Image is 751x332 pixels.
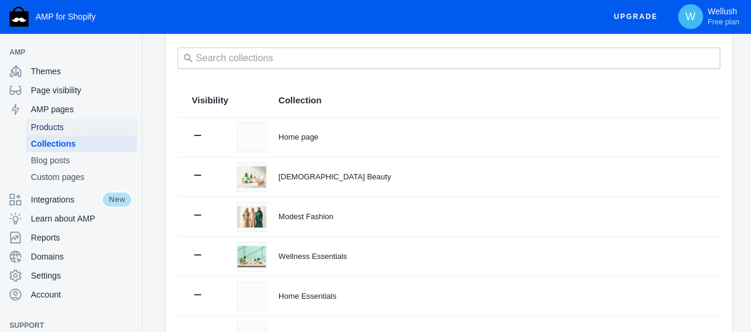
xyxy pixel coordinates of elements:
iframe: Drift Widget Chat Controller [692,273,737,318]
span: AMP [9,46,121,58]
img: Shop Sheriff Logo [9,7,28,27]
span: Collections [31,138,132,150]
a: Account [5,285,137,304]
span: Reports [31,232,132,244]
div: Home Essentials [278,290,706,302]
span: Upgrade [614,6,658,27]
span: Free plan [708,17,739,27]
a: IntegrationsNew [5,190,137,209]
span: New [102,191,132,208]
a: Page visibility [5,81,137,100]
span: Themes [31,65,132,77]
a: Collections [26,135,137,152]
div: Modest Fashion [278,211,706,223]
button: Upgrade [604,6,667,28]
span: Support [9,320,121,331]
a: Settings [5,266,137,285]
a: AMP pages [5,100,137,119]
a: Themes [5,62,137,81]
span: Collection [278,94,322,106]
span: Page visibility [31,84,132,96]
span: AMP for Shopify [36,12,96,21]
a: Reports [5,228,137,247]
span: Custom pages [31,171,132,183]
a: Learn about AMP [5,209,137,228]
span: Account [31,289,132,301]
span: Learn about AMP [31,213,132,225]
div: Home page [278,131,706,143]
a: Custom pages [26,169,137,185]
span: Settings [31,270,132,282]
img: 4d066a4e43764d5f08da7b888076aea6.jpg [237,206,266,228]
button: Add a sales channel [121,323,140,328]
a: Blog posts [26,152,137,169]
span: Domains [31,251,132,263]
span: Integrations [31,194,102,205]
p: Wellush [708,7,739,27]
input: Search collections [178,48,720,69]
span: Visibility [192,94,228,106]
a: Domains [5,247,137,266]
a: Products [26,119,137,135]
span: Products [31,121,132,133]
button: Add a sales channel [121,50,140,55]
span: W [685,11,696,23]
img: Wellness_Essentials.jpg [237,246,266,268]
span: AMP pages [31,103,132,115]
div: [DEMOGRAPHIC_DATA] Beauty [278,171,706,183]
div: Wellness Essentials [278,251,706,263]
img: 1645e455fb44f9c68b4b961345755242.jpg [237,166,266,188]
span: Blog posts [31,154,132,166]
